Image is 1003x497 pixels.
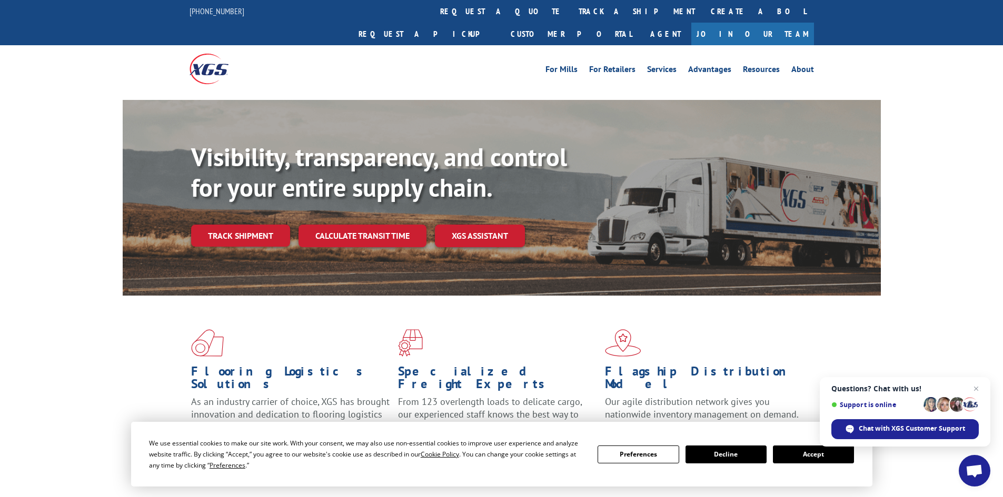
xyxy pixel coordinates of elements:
a: Services [647,65,677,77]
a: Request a pickup [351,23,503,45]
h1: Flooring Logistics Solutions [191,365,390,395]
button: Decline [686,445,767,463]
b: Visibility, transparency, and control for your entire supply chain. [191,140,567,204]
div: We use essential cookies to make our site work. With your consent, we may also use non-essential ... [149,438,585,471]
img: xgs-icon-flagship-distribution-model-red [605,329,641,357]
span: Preferences [210,461,245,470]
h1: Flagship Distribution Model [605,365,804,395]
span: Chat with XGS Customer Support [859,424,965,433]
img: xgs-icon-focused-on-flooring-red [398,329,423,357]
a: For Retailers [589,65,635,77]
h1: Specialized Freight Experts [398,365,597,395]
a: For Mills [545,65,578,77]
span: Support is online [831,401,920,409]
button: Preferences [598,445,679,463]
button: Accept [773,445,854,463]
a: Track shipment [191,225,290,247]
a: XGS ASSISTANT [435,225,525,247]
span: Cookie Policy [421,450,459,459]
a: Resources [743,65,780,77]
a: About [791,65,814,77]
a: Advantages [688,65,731,77]
span: As an industry carrier of choice, XGS has brought innovation and dedication to flooring logistics... [191,395,390,433]
span: Chat with XGS Customer Support [831,419,979,439]
span: Our agile distribution network gives you nationwide inventory management on demand. [605,395,799,420]
a: Join Our Team [691,23,814,45]
span: Questions? Chat with us! [831,384,979,393]
a: Customer Portal [503,23,640,45]
a: Agent [640,23,691,45]
p: From 123 overlength loads to delicate cargo, our experienced staff knows the best way to move you... [398,395,597,442]
a: Open chat [959,455,990,486]
a: Calculate transit time [299,225,426,247]
img: xgs-icon-total-supply-chain-intelligence-red [191,329,224,357]
a: [PHONE_NUMBER] [190,6,244,16]
div: Cookie Consent Prompt [131,422,872,486]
